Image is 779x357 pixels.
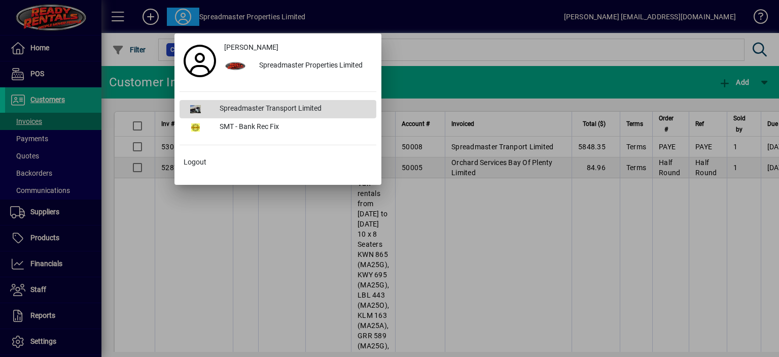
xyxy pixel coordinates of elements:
span: [PERSON_NAME] [224,42,278,53]
button: Logout [180,153,376,172]
span: Logout [184,157,206,168]
button: SMT - Bank Rec Fix [180,118,376,137]
button: Spreadmaster Properties Limited [220,57,376,75]
a: [PERSON_NAME] [220,39,376,57]
div: SMT - Bank Rec Fix [211,118,376,137]
div: Spreadmaster Transport Limited [211,100,376,118]
button: Spreadmaster Transport Limited [180,100,376,118]
div: Spreadmaster Properties Limited [251,57,376,75]
a: Profile [180,52,220,70]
